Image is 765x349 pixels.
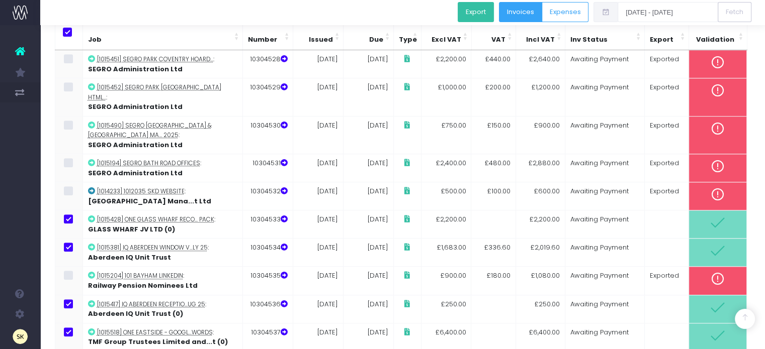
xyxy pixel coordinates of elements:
[565,50,644,78] td: Awaiting Payment
[242,116,293,154] td: 10304530
[399,35,417,45] span: Type
[242,23,293,50] th: Number: Activate to sort: Activate to sort
[526,35,555,45] span: Incl VAT
[491,35,505,45] span: VAT
[471,78,516,117] td: £200.00
[516,210,565,239] td: £2,200.00
[293,182,343,210] td: [DATE]
[565,23,645,50] th: Inv Status: Activate to sort: Activate to sort
[88,64,183,74] strong: SEGRO Administration Ltd
[82,78,242,117] td: :
[242,154,293,182] td: 10304531
[644,78,689,117] td: Exported
[565,267,644,295] td: Awaiting Payment
[471,23,516,50] th: VAT: Activate to sort: Activate to sort
[458,2,494,22] button: Export
[293,23,343,50] th: Issued: Activate to sort: Activate to sort
[516,154,565,182] td: £2,880.00
[97,55,213,63] abbr: [1015451] SEGRO Park Coventry Hoarding
[293,154,343,182] td: [DATE]
[13,329,28,344] img: images/default_profile_image.png
[82,182,242,210] td: :
[242,182,293,210] td: 10304532
[565,116,644,154] td: Awaiting Payment
[421,210,471,239] td: £2,200.00
[618,2,718,22] input: Select date range
[343,116,393,154] td: [DATE]
[343,239,393,267] td: [DATE]
[471,267,516,295] td: £180.00
[82,50,242,78] td: :
[88,253,171,262] strong: Aberdeen IQ Unit Trust
[516,239,565,267] td: £2,019.60
[88,35,102,45] span: Job
[293,295,343,323] td: [DATE]
[516,78,565,117] td: £1,200.00
[88,281,198,290] strong: Railway Pension Nominees Ltd
[471,50,516,78] td: £440.00
[565,182,644,210] td: Awaiting Payment
[82,239,242,267] td: :
[516,267,565,295] td: £1,080.00
[97,272,183,280] abbr: [1015204] 101 Bayham LinkedIn
[516,50,565,78] td: £2,640.00
[458,2,499,25] div: Button group
[242,295,293,323] td: 10304536
[88,224,175,234] strong: GLASS WHARF JV LTD (0)
[644,50,689,78] td: Exported
[82,154,242,182] td: :
[343,267,393,295] td: [DATE]
[88,337,228,346] strong: TMF Group Trustees Limited and...t (0)
[88,102,183,111] strong: SEGRO Administration Ltd
[88,309,183,318] strong: Aberdeen IQ Unit Trust (0)
[97,244,208,252] abbr: [1015381] iQ Aberdeen window vinyl update July 25
[82,210,242,239] td: :
[565,239,644,267] td: Awaiting Payment
[82,116,242,154] td: :
[516,116,565,154] td: £900.00
[293,239,343,267] td: [DATE]
[97,328,213,336] abbr: [1015518] One Eastside - Google Adwords
[516,23,565,50] th: Incl VAT: Activate to sort: Activate to sort
[432,35,461,45] span: Excl VAT
[421,295,471,323] td: £250.00
[516,295,565,323] td: £250.00
[309,35,333,45] span: Issued
[542,2,589,22] button: Expenses
[644,116,689,154] td: Exported
[82,267,242,295] td: :
[689,23,747,50] th: Validation: Activate to sort: Activate to sort
[421,23,471,50] th: Excl VAT: Activate to sort: Activate to sort
[82,295,242,323] td: :
[343,210,393,239] td: [DATE]
[343,50,393,78] td: [DATE]
[88,196,211,206] strong: [GEOGRAPHIC_DATA] Mana...t Ltd
[97,215,214,223] abbr: [1015428] One Glass Wharf reconciliation pack
[421,182,471,210] td: £500.00
[82,23,242,50] th: Job: Activate to sort: Activate to sort
[343,182,393,210] td: [DATE]
[88,168,183,178] strong: SEGRO Administration Ltd
[565,210,644,239] td: Awaiting Payment
[421,154,471,182] td: £2,400.00
[88,83,221,101] abbr: [1015452] SEGRO Park Coventry HTML
[565,295,644,323] td: Awaiting Payment
[718,2,751,22] button: Fetch
[644,267,689,295] td: Exported
[471,182,516,210] td: £100.00
[421,116,471,154] td: £750.00
[499,2,589,25] div: Button group
[88,122,212,140] abbr: [1015490] SEGRO London & UK map updates - August 2025
[293,210,343,239] td: [DATE]
[293,267,343,295] td: [DATE]
[570,35,608,45] span: Inv Status
[242,239,293,267] td: 10304534
[97,300,205,308] abbr: [1015417] iQ Aberdeen reception screen amends - Aug 25
[242,78,293,117] td: 10304529
[242,50,293,78] td: 10304528
[343,295,393,323] td: [DATE]
[242,267,293,295] td: 10304535
[293,50,343,78] td: [DATE]
[471,239,516,267] td: £336.60
[421,239,471,267] td: £1,683.00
